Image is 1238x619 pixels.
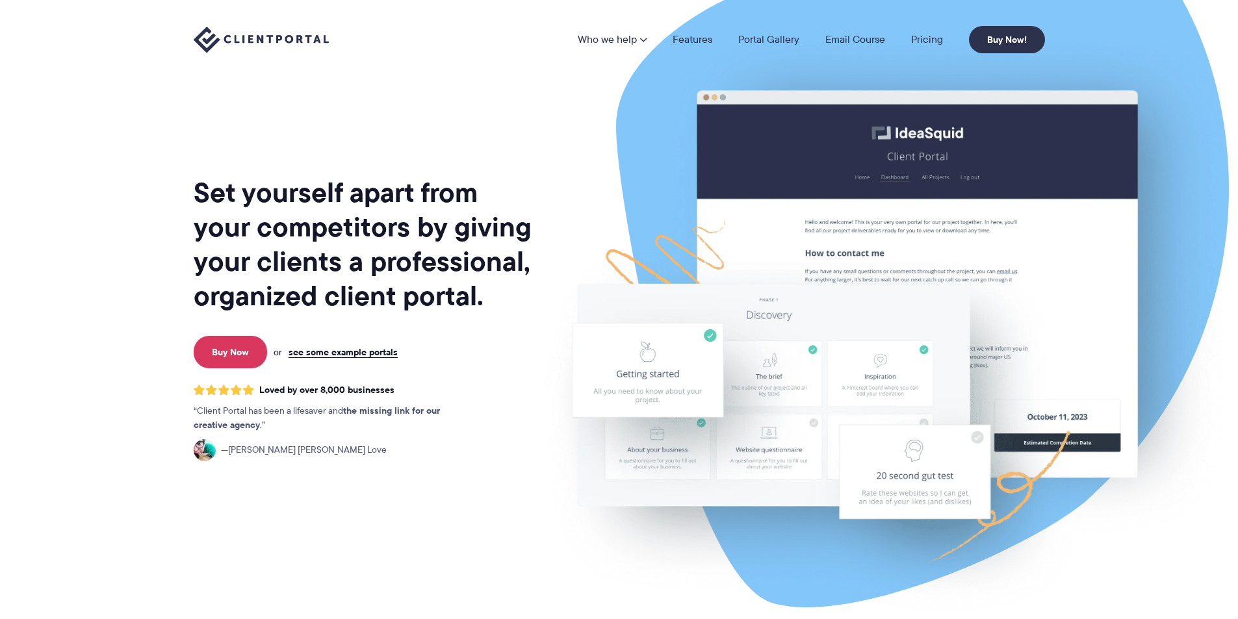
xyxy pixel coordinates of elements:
a: Pricing [911,34,943,45]
a: Who we help [578,34,647,45]
h1: Set yourself apart from your competitors by giving your clients a professional, organized client ... [194,175,534,313]
a: Features [673,34,712,45]
a: Email Course [825,34,885,45]
a: Buy Now [194,336,267,368]
a: Portal Gallery [738,34,799,45]
span: [PERSON_NAME] [PERSON_NAME] Love [221,443,387,457]
p: Client Portal has been a lifesaver and . [194,404,467,433]
span: Loved by over 8,000 businesses [259,385,394,396]
span: or [274,346,282,358]
a: see some example portals [289,346,398,358]
a: Buy Now! [969,26,1045,53]
strong: the missing link for our creative agency [194,403,440,432]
